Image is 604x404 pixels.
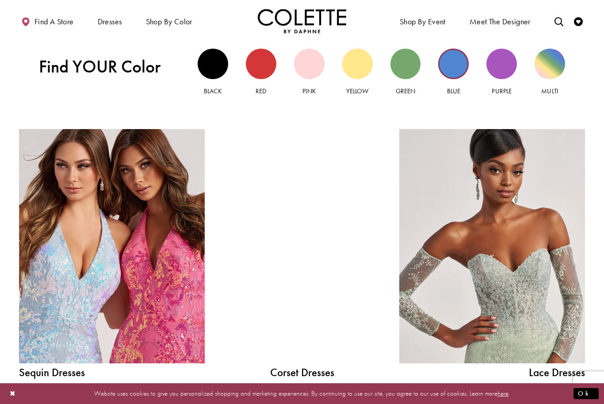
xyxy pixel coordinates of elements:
[19,367,205,378] span: Sequin Dresses
[438,49,469,79] div: Blue view
[144,9,195,33] span: Shop by color
[96,9,124,33] span: Dresses
[342,49,373,79] div: Yellow view
[467,9,533,33] a: Meet the designer
[486,49,517,96] a: Purple view Purple
[198,49,228,96] a: Black view Black
[302,87,316,95] span: Pink
[294,49,325,79] div: Pink view
[246,49,276,96] a: Red view Red
[470,17,531,26] span: Meet the designer
[399,367,585,378] span: Lace Dresses
[400,17,446,26] span: Shop By Event
[34,17,74,26] span: Find a store
[390,49,421,96] a: Green view Green
[246,49,276,79] div: Red view
[535,49,565,79] div: Multi view
[98,17,122,26] span: Dresses
[552,9,566,33] a: Toggle search
[438,49,469,96] a: Blue view Blue
[342,49,373,96] a: Yellow view Yellow
[398,9,448,33] span: Shop By Event
[399,129,585,363] a: Lace Dress Spring 2025 collection Related Link
[497,389,508,398] a: here
[572,9,585,33] a: Check Wishlist
[19,9,76,33] a: Find a store
[236,367,368,378] a: Corset Dresses
[64,388,540,400] p: Website uses cookies to give you personalized shopping and marketing experiences. By continuing t...
[5,386,20,401] button: Close Dialog
[346,87,368,95] span: Yellow
[390,49,421,79] div: Green view
[19,129,205,363] a: Sequin Dresses Related Link
[447,87,460,95] span: Blue
[492,87,511,95] span: Purple
[573,388,599,399] button: Submit Dialog
[535,49,565,96] a: Multi view Multi
[486,49,517,79] div: Purple view
[256,87,266,95] span: Red
[396,87,415,95] span: Green
[204,87,222,95] span: Black
[258,9,346,33] a: Visit Home Page
[146,17,192,26] span: Shop by color
[198,49,228,79] div: Black view
[541,87,558,95] span: Multi
[258,9,346,33] img: Colette by Daphne
[294,49,325,96] a: Pink view Pink
[39,57,178,77] span: Find YOUR Color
